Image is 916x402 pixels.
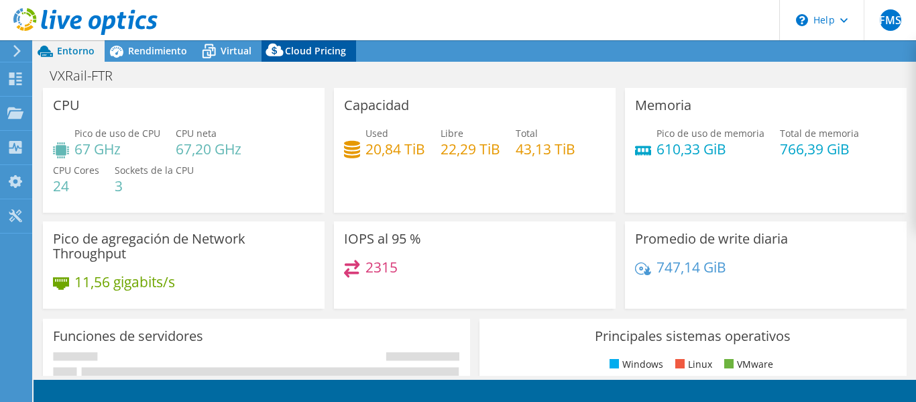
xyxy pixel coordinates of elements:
span: Virtual [221,44,251,57]
h4: 67,20 GHz [176,142,241,156]
h3: Capacidad [344,98,409,113]
span: Pico de uso de CPU [74,127,160,140]
h1: VXRail-FTR [44,68,133,83]
h4: 11,56 gigabits/s [74,274,175,289]
span: CPU Cores [53,164,99,177]
h3: IOPS al 95 % [344,232,421,246]
span: FMS [880,9,901,31]
li: Linux [672,357,712,372]
h4: 3 [115,179,194,193]
h4: 22,29 TiB [441,142,500,156]
h4: 610,33 GiB [656,142,764,156]
span: Libre [441,127,463,140]
span: Sockets de la CPU [115,164,194,177]
h4: 20,84 TiB [365,142,425,156]
li: VMware [721,357,773,372]
h4: 766,39 GiB [780,142,859,156]
span: CPU neta [176,127,217,140]
li: Windows [606,357,663,372]
h4: 43,13 TiB [516,142,575,156]
span: Rendimiento [128,44,187,57]
h4: 67 GHz [74,142,160,156]
h3: Funciones de servidores [53,329,203,344]
span: Cloud Pricing [285,44,346,57]
h4: 747,14 GiB [656,260,726,274]
span: Used [365,127,388,140]
h3: Pico de agregación de Network Throughput [53,232,314,261]
h3: Promedio de write diaria [635,232,788,246]
svg: \n [796,14,808,26]
h3: CPU [53,98,80,113]
h3: Principales sistemas operativos [490,329,897,344]
h4: 2315 [365,260,398,274]
span: Total de memoria [780,127,859,140]
h3: Memoria [635,98,691,113]
h4: 24 [53,179,99,193]
span: Entorno [57,44,95,57]
span: Pico de uso de memoria [656,127,764,140]
span: Total [516,127,538,140]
